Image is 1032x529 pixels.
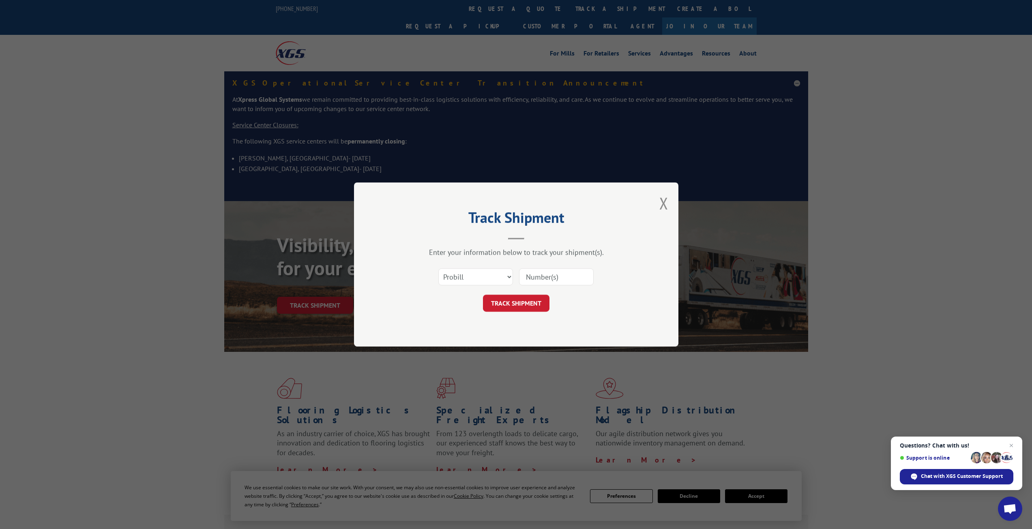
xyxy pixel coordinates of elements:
h2: Track Shipment [395,212,638,227]
div: Enter your information below to track your shipment(s). [395,248,638,257]
button: TRACK SHIPMENT [483,295,549,312]
span: Chat with XGS Customer Support [900,469,1013,484]
a: Open chat [998,497,1022,521]
span: Questions? Chat with us! [900,442,1013,449]
span: Support is online [900,455,968,461]
span: Chat with XGS Customer Support [921,473,1003,480]
input: Number(s) [519,268,594,285]
button: Close modal [659,193,668,214]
